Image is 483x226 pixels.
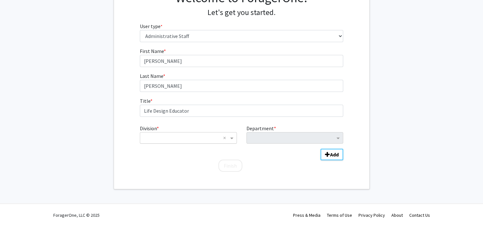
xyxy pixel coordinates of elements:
span: Last Name [140,73,163,79]
a: About [391,212,403,218]
ng-select: Department [246,132,343,144]
label: User type [140,22,162,30]
iframe: Chat [5,197,27,221]
span: Clear all [223,134,229,142]
a: Terms of Use [327,212,352,218]
b: Add [330,151,339,158]
h4: Let's get you started. [140,8,343,17]
span: First Name [140,48,164,54]
div: Department [242,124,348,144]
button: Add Division/Department [321,149,343,160]
div: Division [135,124,241,144]
a: Press & Media [293,212,321,218]
a: Privacy Policy [358,212,385,218]
span: Title [140,98,150,104]
a: Contact Us [409,212,430,218]
button: Finish [218,160,242,172]
ng-select: Division [140,132,237,144]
